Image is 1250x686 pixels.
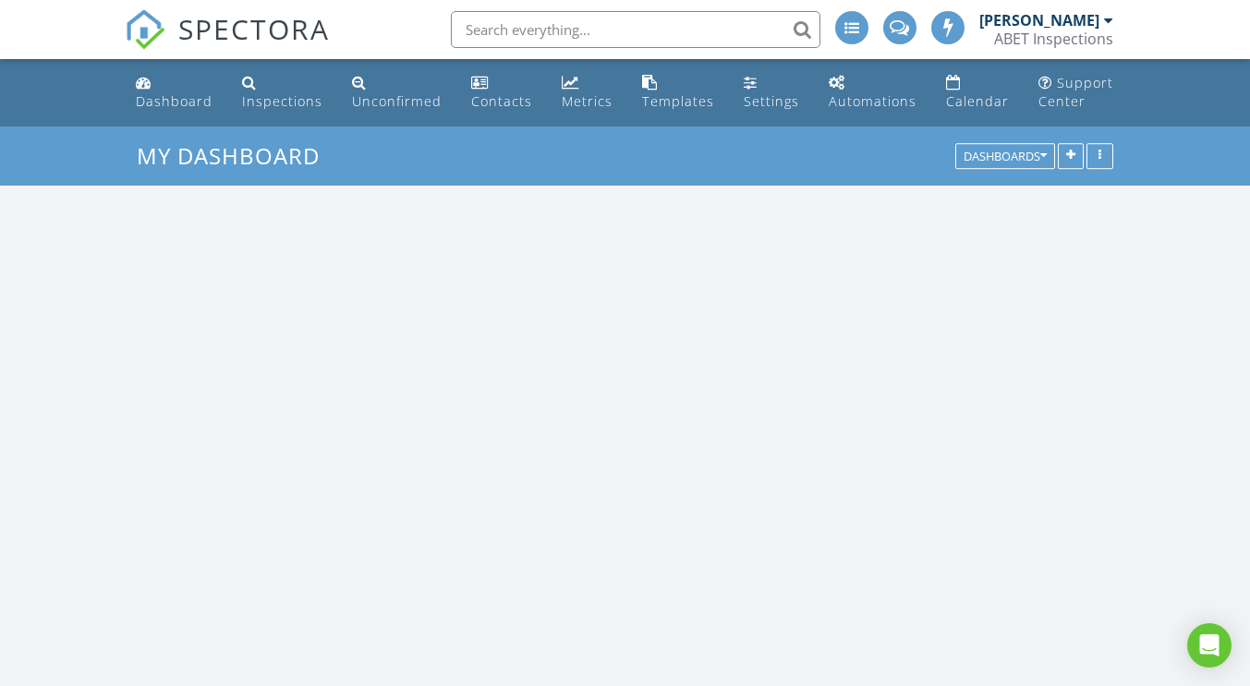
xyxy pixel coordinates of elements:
[242,92,322,110] div: Inspections
[464,66,540,119] a: Contacts
[642,92,714,110] div: Templates
[125,25,330,64] a: SPECTORA
[821,66,924,119] a: Automations (Advanced)
[235,66,330,119] a: Inspections
[345,66,449,119] a: Unconfirmed
[939,66,1016,119] a: Calendar
[994,30,1113,48] div: ABET Inspections
[125,9,165,50] img: The Best Home Inspection Software - Spectora
[1187,623,1232,668] div: Open Intercom Messenger
[829,92,916,110] div: Automations
[964,150,1047,163] div: Dashboards
[1038,74,1113,110] div: Support Center
[137,140,335,171] a: My Dashboard
[946,92,1009,110] div: Calendar
[744,92,799,110] div: Settings
[451,11,820,48] input: Search everything...
[562,92,613,110] div: Metrics
[471,92,532,110] div: Contacts
[1031,66,1121,119] a: Support Center
[955,144,1055,170] button: Dashboards
[128,66,220,119] a: Dashboard
[635,66,722,119] a: Templates
[979,11,1099,30] div: [PERSON_NAME]
[554,66,620,119] a: Metrics
[136,92,212,110] div: Dashboard
[736,66,807,119] a: Settings
[352,92,442,110] div: Unconfirmed
[178,9,330,48] span: SPECTORA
